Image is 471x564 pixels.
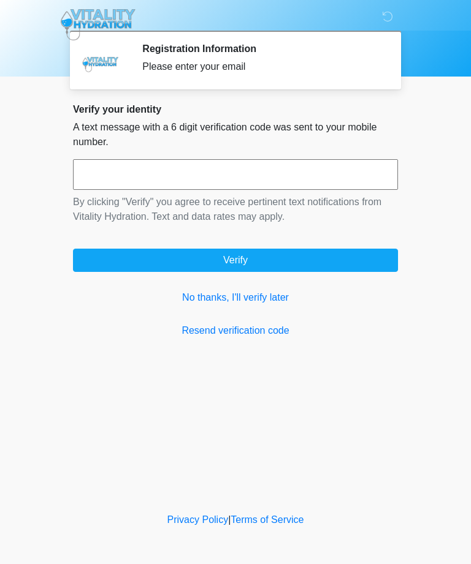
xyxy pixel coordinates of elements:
[73,249,398,272] button: Verify
[82,43,119,80] img: Agent Avatar
[73,103,398,115] h2: Verify your identity
[142,59,380,74] div: Please enter your email
[167,514,229,525] a: Privacy Policy
[73,195,398,224] p: By clicking "Verify" you agree to receive pertinent text notifications from Vitality Hydration. T...
[73,290,398,305] a: No thanks, I'll verify later
[231,514,304,525] a: Terms of Service
[73,120,398,149] p: A text message with a 6 digit verification code was sent to your mobile number.
[228,514,231,525] a: |
[73,323,398,338] a: Resend verification code
[61,9,136,40] img: Vitality Hydration Logo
